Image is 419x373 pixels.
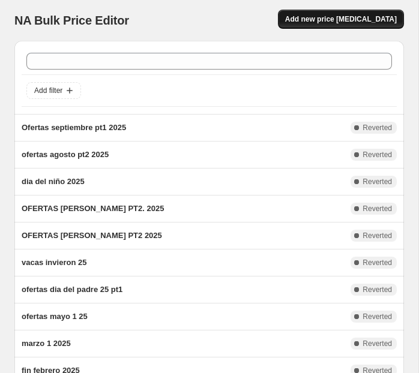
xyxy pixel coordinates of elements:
[285,14,397,24] span: Add new price [MEDICAL_DATA]
[22,150,109,159] span: ofertas agosto pt2 2025
[363,204,392,213] span: Reverted
[22,312,88,321] span: ofertas mayo 1 25
[34,86,62,95] span: Add filter
[22,177,85,186] span: dia del niño 2025
[363,312,392,321] span: Reverted
[22,231,162,240] span: OFERTAS [PERSON_NAME] PT2 2025
[363,150,392,160] span: Reverted
[22,339,71,348] span: marzo 1 2025
[22,258,86,267] span: vacas invieron 25
[22,285,122,294] span: ofertas dia del padre 25 pt1
[363,339,392,348] span: Reverted
[363,231,392,240] span: Reverted
[363,285,392,294] span: Reverted
[363,177,392,186] span: Reverted
[363,258,392,267] span: Reverted
[22,204,164,213] span: OFERTAS [PERSON_NAME] PT2. 2025
[22,123,126,132] span: Ofertas septiembre pt1 2025
[278,10,404,29] button: Add new price [MEDICAL_DATA]
[26,82,81,99] button: Add filter
[363,123,392,133] span: Reverted
[14,14,129,27] span: NA Bulk Price Editor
